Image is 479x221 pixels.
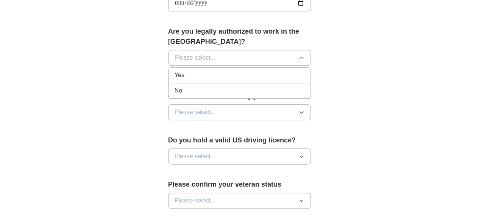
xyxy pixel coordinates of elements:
[168,148,311,164] button: Please select...
[175,196,216,205] span: Please select...
[168,179,311,190] label: Please confirm your veteran status
[168,104,311,120] button: Please select...
[175,86,182,95] span: No
[175,108,216,117] span: Please select...
[175,71,184,80] span: Yes
[168,193,311,209] button: Please select...
[168,135,311,145] label: Do you hold a valid US driving licence?
[175,152,216,161] span: Please select...
[168,26,311,47] label: Are you legally authorized to work in the [GEOGRAPHIC_DATA]?
[175,53,216,62] span: Please select...
[168,50,311,66] button: Please select...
